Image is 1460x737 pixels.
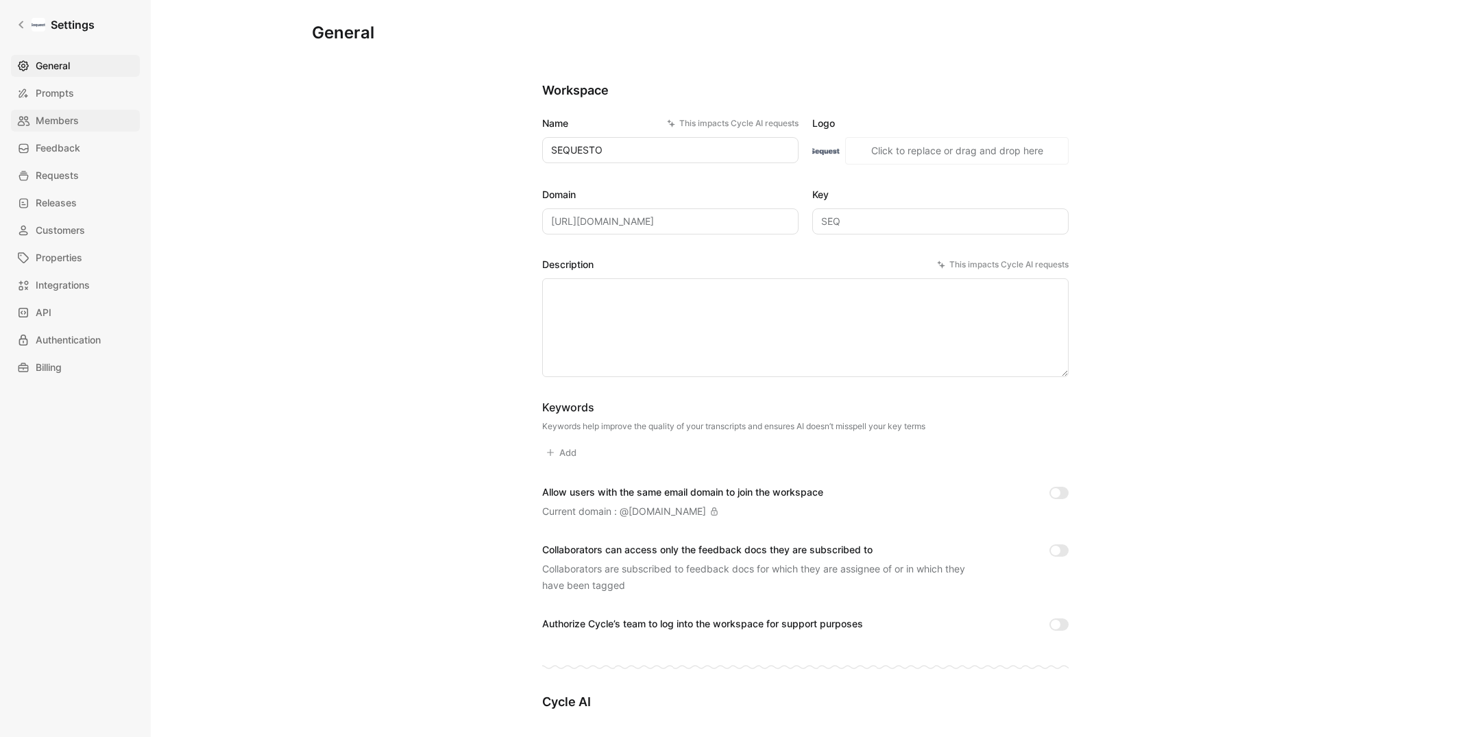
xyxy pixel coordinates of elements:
a: Customers [11,219,140,241]
span: Requests [36,167,79,184]
span: Releases [36,195,77,211]
div: This impacts Cycle AI requests [667,117,799,130]
a: Integrations [11,274,140,296]
span: General [36,58,70,74]
a: Members [11,110,140,132]
a: Requests [11,165,140,186]
a: API [11,302,140,324]
div: [DOMAIN_NAME] [629,503,706,520]
span: Integrations [36,277,90,293]
span: Billing [36,359,62,376]
span: Authentication [36,332,101,348]
div: Authorize Cycle’s team to log into the workspace for support purposes [542,616,863,632]
span: Prompts [36,85,74,101]
h1: General [312,22,374,44]
h2: Cycle AI [542,694,1069,710]
h2: Workspace [542,82,1069,99]
div: Allow users with the same email domain to join the workspace [542,484,823,500]
button: Click to replace or drag and drop here [845,137,1069,165]
div: Keywords help improve the quality of your transcripts and ensures AI doesn’t misspell your key terms [542,421,925,432]
div: This impacts Cycle AI requests [937,258,1069,271]
div: Keywords [542,399,925,415]
a: Feedback [11,137,140,159]
div: Collaborators can access only the feedback docs they are subscribed to [542,542,981,558]
a: General [11,55,140,77]
span: API [36,304,51,321]
button: Add [542,443,583,462]
div: Collaborators are subscribed to feedback docs for which they are assignee of or in which they hav... [542,561,981,594]
a: Settings [11,11,100,38]
a: Releases [11,192,140,214]
input: Some placeholder [542,208,799,234]
label: Domain [542,186,799,203]
a: Properties [11,247,140,269]
span: Feedback [36,140,80,156]
a: Prompts [11,82,140,104]
label: Description [542,256,1069,273]
label: Name [542,115,799,132]
span: Customers [36,222,85,239]
label: Key [812,186,1069,203]
span: Properties [36,250,82,266]
a: Authentication [11,329,140,351]
div: Current domain : @ [542,503,718,520]
span: Members [36,112,79,129]
a: Billing [11,357,140,378]
label: Logo [812,115,1069,132]
h1: Settings [51,16,95,33]
img: logo [812,137,840,165]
